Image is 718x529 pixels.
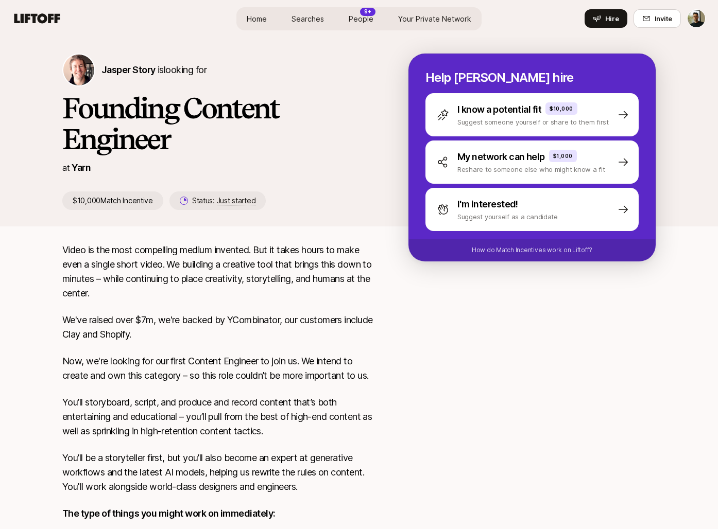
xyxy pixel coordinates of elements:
[364,8,371,15] p: 9+
[390,9,480,28] a: Your Private Network
[655,13,672,24] span: Invite
[585,9,627,28] button: Hire
[553,152,573,160] p: $1,000
[72,161,91,175] p: Yarn
[62,354,375,383] p: Now, we're looking for our first Content Engineer to join us. We intend to create and own this ca...
[340,9,382,28] a: People9+
[192,195,255,207] p: Status:
[62,243,375,301] p: Video is the most compelling medium invented. But it takes hours to make even a single short vide...
[101,63,207,77] p: is looking for
[62,93,375,154] h1: Founding Content Engineer
[283,9,332,28] a: Searches
[472,245,592,255] p: How do Match Incentives work on Liftoff?
[62,313,375,342] p: We've raised over $7m, we're backed by YCombinator, our customers include Clay and Shopify.
[62,451,375,494] p: You’ll be a storyteller first, but you’ll also become an expert at generative workflows and the l...
[62,395,375,438] p: You’ll storyboard, script, and produce and record content that’s both entertaining and educationa...
[292,13,324,24] span: Searches
[457,164,605,174] p: Reshare to someone else who might know a fit
[217,196,256,205] span: Just started
[349,13,373,24] span: People
[457,197,518,211] p: I'm interested!
[238,9,275,28] a: Home
[457,150,545,164] p: My network can help
[247,13,267,24] span: Home
[62,161,70,174] p: at
[634,9,681,28] button: Invite
[101,64,156,75] span: Jasper Story
[550,104,573,113] p: $10,000
[457,211,558,222] p: Suggest yourself as a candidate
[425,70,639,85] p: Help [PERSON_NAME] hire
[688,10,705,27] img: Kevin Twohy
[62,191,163,210] p: $10,000 Match Incentive
[398,13,471,24] span: Your Private Network
[605,13,619,24] span: Hire
[63,55,94,85] img: Jasper Story
[687,9,706,28] button: Kevin Twohy
[457,102,541,117] p: I know a potential fit
[457,117,609,127] p: Suggest someone yourself or share to them first
[62,508,276,519] strong: The type of things you might work on immediately:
